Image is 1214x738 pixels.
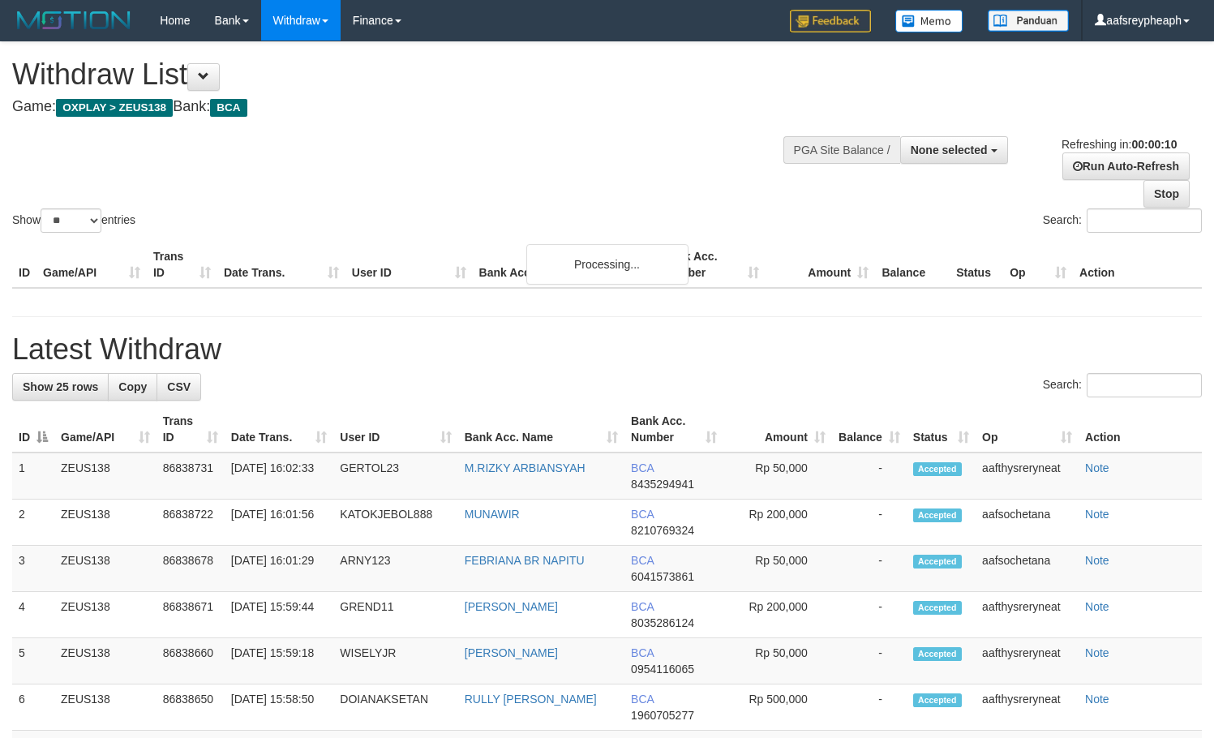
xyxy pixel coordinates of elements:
[458,406,624,453] th: Bank Acc. Name: activate to sort column ascending
[631,663,694,676] span: Copy 0954116065 to clipboard
[723,500,832,546] td: Rp 200,000
[54,546,157,592] td: ZEUS138
[56,99,173,117] span: OXPLAY > ZEUS138
[1043,208,1202,233] label: Search:
[832,406,907,453] th: Balance: activate to sort column ascending
[913,462,962,476] span: Accepted
[12,684,54,731] td: 6
[1131,138,1177,151] strong: 00:00:10
[976,638,1079,684] td: aafthysreryneat
[333,546,457,592] td: ARNY123
[832,684,907,731] td: -
[54,684,157,731] td: ZEUS138
[631,570,694,583] span: Copy 6041573861 to clipboard
[12,453,54,500] td: 1
[766,242,875,288] th: Amount
[988,10,1069,32] img: panduan.png
[12,242,36,288] th: ID
[225,406,334,453] th: Date Trans.: activate to sort column ascending
[333,453,457,500] td: GERTOL23
[157,638,225,684] td: 86838660
[465,600,558,613] a: [PERSON_NAME]
[631,508,654,521] span: BCA
[465,554,585,567] a: FEBRIANA BR NAPITU
[36,242,147,288] th: Game/API
[23,380,98,393] span: Show 25 rows
[1085,646,1109,659] a: Note
[631,600,654,613] span: BCA
[1003,242,1073,288] th: Op
[783,136,900,164] div: PGA Site Balance /
[54,453,157,500] td: ZEUS138
[217,242,345,288] th: Date Trans.
[1087,208,1202,233] input: Search:
[225,500,334,546] td: [DATE] 16:01:56
[1079,406,1202,453] th: Action
[913,555,962,569] span: Accepted
[54,406,157,453] th: Game/API: activate to sort column ascending
[54,500,157,546] td: ZEUS138
[875,242,950,288] th: Balance
[333,684,457,731] td: DOIANAKSETAN
[790,10,871,32] img: Feedback.jpg
[465,508,520,521] a: MUNAWIR
[976,684,1079,731] td: aafthysreryneat
[976,592,1079,638] td: aafthysreryneat
[12,333,1202,366] h1: Latest Withdraw
[12,546,54,592] td: 3
[913,693,962,707] span: Accepted
[950,242,1003,288] th: Status
[832,546,907,592] td: -
[976,406,1079,453] th: Op: activate to sort column ascending
[157,500,225,546] td: 86838722
[12,58,793,91] h1: Withdraw List
[54,592,157,638] td: ZEUS138
[723,684,832,731] td: Rp 500,000
[473,242,657,288] th: Bank Acc. Name
[832,592,907,638] td: -
[12,99,793,115] h4: Game: Bank:
[913,647,962,661] span: Accepted
[1087,373,1202,397] input: Search:
[913,508,962,522] span: Accepted
[911,144,988,157] span: None selected
[12,638,54,684] td: 5
[723,546,832,592] td: Rp 50,000
[631,646,654,659] span: BCA
[225,684,334,731] td: [DATE] 15:58:50
[12,373,109,401] a: Show 25 rows
[723,638,832,684] td: Rp 50,000
[976,500,1079,546] td: aafsochetana
[631,461,654,474] span: BCA
[631,616,694,629] span: Copy 8035286124 to clipboard
[1143,180,1190,208] a: Stop
[333,638,457,684] td: WISELYJR
[624,406,723,453] th: Bank Acc. Number: activate to sort column ascending
[723,406,832,453] th: Amount: activate to sort column ascending
[225,638,334,684] td: [DATE] 15:59:18
[1085,693,1109,706] a: Note
[108,373,157,401] a: Copy
[54,638,157,684] td: ZEUS138
[976,453,1079,500] td: aafthysreryneat
[157,592,225,638] td: 86838671
[631,524,694,537] span: Copy 8210769324 to clipboard
[832,500,907,546] td: -
[1085,600,1109,613] a: Note
[526,244,689,285] div: Processing...
[900,136,1008,164] button: None selected
[907,406,976,453] th: Status: activate to sort column ascending
[147,242,217,288] th: Trans ID
[631,693,654,706] span: BCA
[118,380,147,393] span: Copy
[333,592,457,638] td: GREND11
[157,453,225,500] td: 86838731
[656,242,766,288] th: Bank Acc. Number
[1085,461,1109,474] a: Note
[12,8,135,32] img: MOTION_logo.png
[465,461,586,474] a: M.RIZKY ARBIANSYAH
[345,242,473,288] th: User ID
[225,546,334,592] td: [DATE] 16:01:29
[210,99,247,117] span: BCA
[12,208,135,233] label: Show entries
